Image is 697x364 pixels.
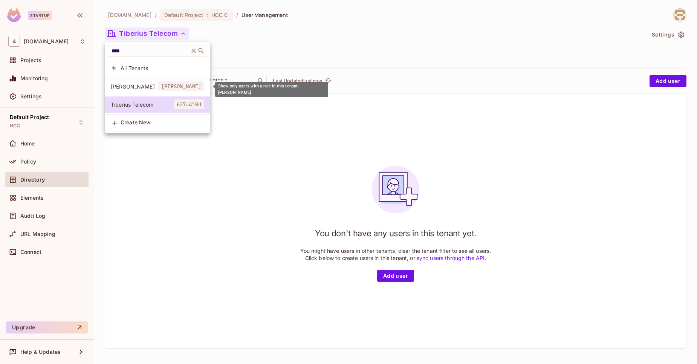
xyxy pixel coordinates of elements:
span: All Tenants [121,64,204,72]
div: Show only users with a role in this tenant: [PERSON_NAME] [215,82,328,97]
div: Show only users with a role in this tenant: Tiberius [105,78,210,95]
div: Show only users with a role in this tenant: Tiberius Telecom [105,96,210,113]
span: Tiberius Telecom [111,101,174,108]
span: 637a410d [174,99,204,109]
span: Create New [121,119,204,125]
span: [PERSON_NAME] [111,83,158,90]
span: [PERSON_NAME] [158,81,204,91]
